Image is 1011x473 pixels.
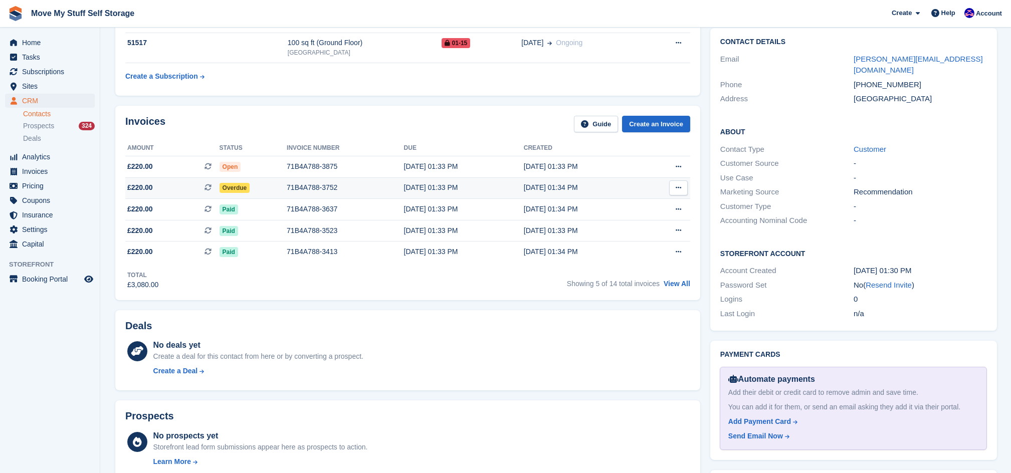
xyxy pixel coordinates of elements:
[220,204,238,214] span: Paid
[22,193,82,207] span: Coupons
[22,222,82,237] span: Settings
[720,201,854,212] div: Customer Type
[5,164,95,178] a: menu
[854,186,987,198] div: Recommendation
[22,179,82,193] span: Pricing
[125,320,152,332] h2: Deals
[5,36,95,50] a: menu
[125,38,288,48] div: 51517
[854,93,987,105] div: [GEOGRAPHIC_DATA]
[404,140,524,156] th: Due
[5,208,95,222] a: menu
[854,280,987,291] div: No
[5,222,95,237] a: menu
[404,182,524,193] div: [DATE] 01:33 PM
[79,122,95,130] div: 324
[287,247,404,257] div: 71B4A788-3413
[153,351,363,362] div: Create a deal for this contact from here or by converting a prospect.
[153,456,191,467] div: Learn More
[5,193,95,207] a: menu
[83,273,95,285] a: Preview store
[728,431,783,441] div: Send Email Now
[27,5,138,22] a: Move My Stuff Self Storage
[854,79,987,91] div: [PHONE_NUMBER]
[854,294,987,305] div: 0
[720,158,854,169] div: Customer Source
[5,179,95,193] a: menu
[556,39,582,47] span: Ongoing
[153,366,363,376] a: Create a Deal
[22,36,82,50] span: Home
[127,271,158,280] div: Total
[153,442,368,452] div: Storefront lead form submissions appear here as prospects to action.
[127,247,153,257] span: £220.00
[23,109,95,119] a: Contacts
[720,308,854,320] div: Last Login
[22,65,82,79] span: Subscriptions
[892,8,912,18] span: Create
[125,116,165,132] h2: Invoices
[288,48,442,57] div: [GEOGRAPHIC_DATA]
[125,71,198,82] div: Create a Subscription
[125,67,205,86] a: Create a Subscription
[976,9,1002,19] span: Account
[720,54,854,76] div: Email
[863,281,914,289] span: ( )
[22,150,82,164] span: Analytics
[22,164,82,178] span: Invoices
[22,50,82,64] span: Tasks
[404,161,524,172] div: [DATE] 01:33 PM
[854,265,987,277] div: [DATE] 01:30 PM
[854,201,987,212] div: -
[866,281,912,289] a: Resend Invite
[524,225,644,236] div: [DATE] 01:33 PM
[125,140,220,156] th: Amount
[287,140,404,156] th: Invoice number
[127,161,153,172] span: £220.00
[125,410,174,422] h2: Prospects
[8,6,23,21] img: stora-icon-8386f47178a22dfd0bd8f6a31ec36ba5ce8667c1dd55bd0f319d3a0aa187defe.svg
[854,55,983,75] a: [PERSON_NAME][EMAIL_ADDRESS][DOMAIN_NAME]
[5,150,95,164] a: menu
[720,294,854,305] div: Logins
[220,183,250,193] span: Overdue
[720,144,854,155] div: Contact Type
[22,94,82,108] span: CRM
[22,272,82,286] span: Booking Portal
[404,225,524,236] div: [DATE] 01:33 PM
[220,247,238,257] span: Paid
[287,225,404,236] div: 71B4A788-3523
[854,215,987,226] div: -
[728,373,978,385] div: Automate payments
[127,225,153,236] span: £220.00
[220,140,287,156] th: Status
[153,456,368,467] a: Learn More
[442,38,471,48] span: 01-15
[854,158,987,169] div: -
[287,161,404,172] div: 71B4A788-3875
[153,339,363,351] div: No deals yet
[720,79,854,91] div: Phone
[728,402,978,412] div: You can add it for them, or send an email asking they add it via their portal.
[941,8,955,18] span: Help
[288,38,442,48] div: 100 sq ft (Ground Floor)
[22,208,82,222] span: Insurance
[153,366,198,376] div: Create a Deal
[220,162,241,172] span: Open
[5,65,95,79] a: menu
[664,280,690,288] a: View All
[5,272,95,286] a: menu
[22,237,82,251] span: Capital
[127,204,153,214] span: £220.00
[524,140,644,156] th: Created
[574,116,618,132] a: Guide
[720,172,854,184] div: Use Case
[9,260,100,270] span: Storefront
[728,387,978,398] div: Add their debit or credit card to remove admin and save time.
[720,186,854,198] div: Marketing Source
[720,126,987,136] h2: About
[287,182,404,193] div: 71B4A788-3752
[22,79,82,93] span: Sites
[854,145,886,153] a: Customer
[720,215,854,226] div: Accounting Nominal Code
